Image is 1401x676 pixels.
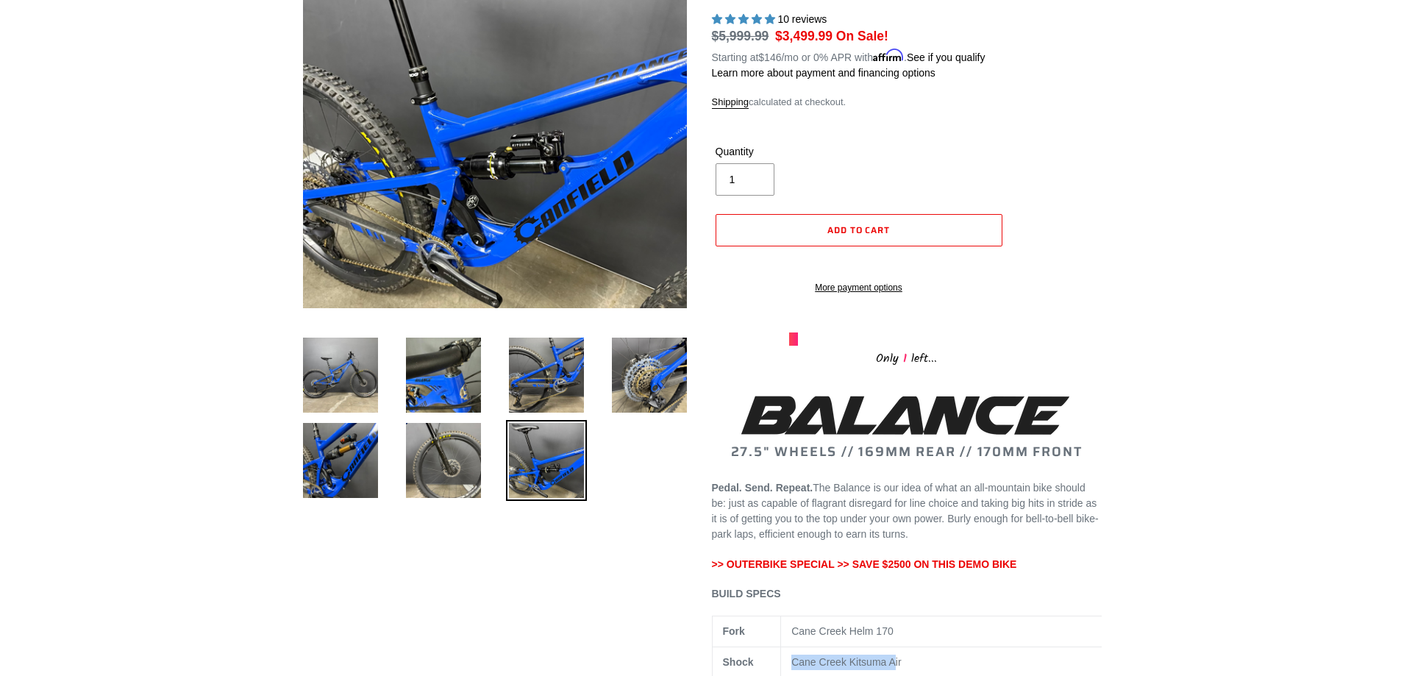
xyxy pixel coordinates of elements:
[609,335,690,416] img: Load image into Gallery viewer, Balance-SM-Blue-Helm-Kitsuma-Complete Bike-cassetteCanfield Balance
[712,391,1102,460] h2: 27.5" WHEELS // 169MM REAR // 170MM FRONT
[506,420,587,501] img: Load image into Gallery viewer, Balance-SM-Blue-Helm-Kitsuma-Complete Bike-dropper + Saddle
[712,95,1102,110] div: calculated at checkout.
[716,144,855,160] label: Quantity
[712,67,935,79] a: Learn more about payment and financing options
[712,588,781,599] span: BUILD SPECS
[300,335,381,416] img: Load image into Gallery viewer, Balance-SM-Blue-Helm-Kitsuma-Complete Bike
[712,480,1102,542] p: The Balance is our idea of what an all-mountain bike should be: just as capable of flagrant disre...
[791,656,901,668] span: Cane Creek Kitsuma Air
[789,346,1024,369] div: Only left...
[712,46,985,65] p: Starting at /mo or 0% APR with .
[758,51,781,63] span: $146
[403,420,484,501] img: Load image into Gallery viewer, Balance-SM-Blue-Helm-Kitsuma-Complete Bike-fork
[716,214,1002,246] button: Add to cart
[723,625,745,637] b: Fork
[899,349,911,368] span: 1
[712,29,769,43] s: $5,999.99
[300,420,381,501] img: Load image into Gallery viewer, Balance-SM-Blue-Helm-Kitsuma-Complete Bike-shox
[873,49,904,62] span: Affirm
[506,335,587,416] img: Load image into Gallery viewer, Balance-SM-Blue-Helm-Kitsuma-Complete Bike-Drive train
[777,13,827,25] span: 10 reviews
[712,482,813,494] b: Pedal. Send. Repeat.
[791,625,894,637] span: Cane Creek Helm 170
[907,51,985,63] a: See if you qualify - Learn more about Affirm Financing (opens in modal)
[712,96,749,109] a: Shipping
[775,29,833,43] span: $3,499.99
[712,13,778,25] span: 5.00 stars
[712,558,1017,570] span: >> OUTERBIKE SPECIAL >> SAVE $2500 ON THIS DEMO BIKE
[827,223,891,237] span: Add to cart
[403,335,484,416] img: Load image into Gallery viewer, Balance-SM-Blue-Helm-Kitsuma-Complete Bike- Cockpit
[716,281,1002,294] a: More payment options
[836,26,888,46] span: On Sale!
[723,656,754,668] b: Shock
